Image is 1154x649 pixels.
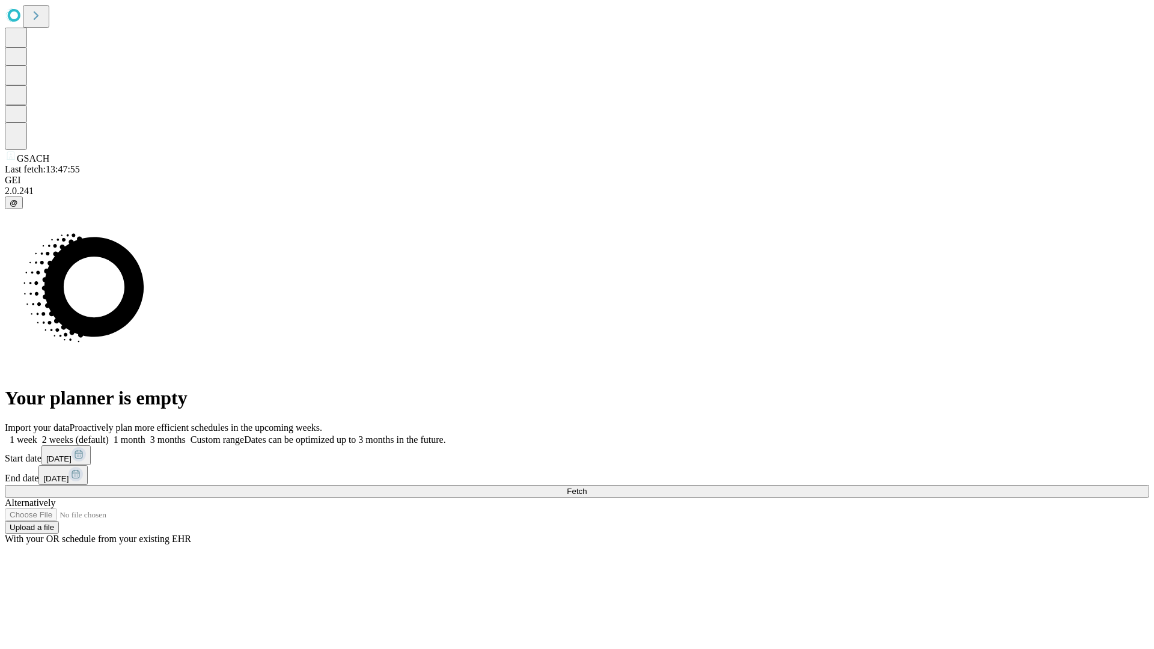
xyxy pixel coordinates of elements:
[191,434,244,445] span: Custom range
[5,485,1149,498] button: Fetch
[5,197,23,209] button: @
[244,434,445,445] span: Dates can be optimized up to 3 months in the future.
[5,164,80,174] span: Last fetch: 13:47:55
[114,434,145,445] span: 1 month
[5,387,1149,409] h1: Your planner is empty
[43,474,69,483] span: [DATE]
[5,521,59,534] button: Upload a file
[5,534,191,544] span: With your OR schedule from your existing EHR
[46,454,72,463] span: [DATE]
[17,153,49,163] span: GSACH
[5,422,70,433] span: Import your data
[5,445,1149,465] div: Start date
[5,186,1149,197] div: 2.0.241
[70,422,322,433] span: Proactively plan more efficient schedules in the upcoming weeks.
[5,175,1149,186] div: GEI
[567,487,587,496] span: Fetch
[41,445,91,465] button: [DATE]
[10,198,18,207] span: @
[5,498,55,508] span: Alternatively
[42,434,109,445] span: 2 weeks (default)
[38,465,88,485] button: [DATE]
[5,465,1149,485] div: End date
[10,434,37,445] span: 1 week
[150,434,186,445] span: 3 months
